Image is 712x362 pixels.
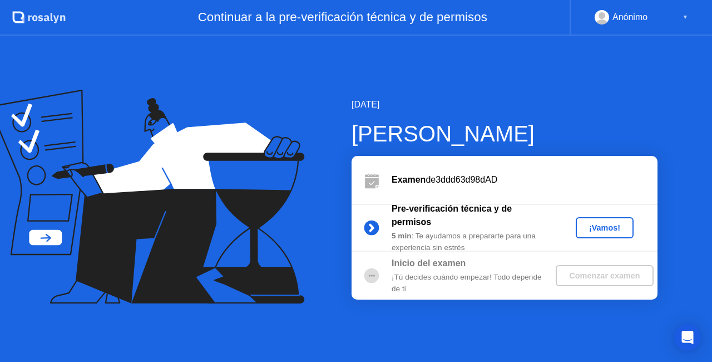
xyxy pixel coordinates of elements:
b: Examen [392,175,426,184]
b: Inicio del examen [392,258,466,268]
div: Open Intercom Messenger [674,324,701,351]
div: Anónimo [612,10,647,25]
div: ¡Tú decides cuándo empezar! Todo depende de ti [392,272,552,295]
button: Comenzar examen [556,265,653,286]
div: [DATE] [352,98,657,111]
div: de3ddd63d98dAD [392,173,657,187]
div: : Te ayudamos a prepararte para una experiencia sin estrés [392,231,552,253]
div: [PERSON_NAME] [352,117,657,150]
button: ¡Vamos! [576,217,634,238]
b: 5 min [392,232,412,240]
b: Pre-verificación técnica y de permisos [392,204,512,227]
div: ▼ [683,10,688,25]
div: ¡Vamos! [580,223,629,232]
div: Comenzar examen [560,271,649,280]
